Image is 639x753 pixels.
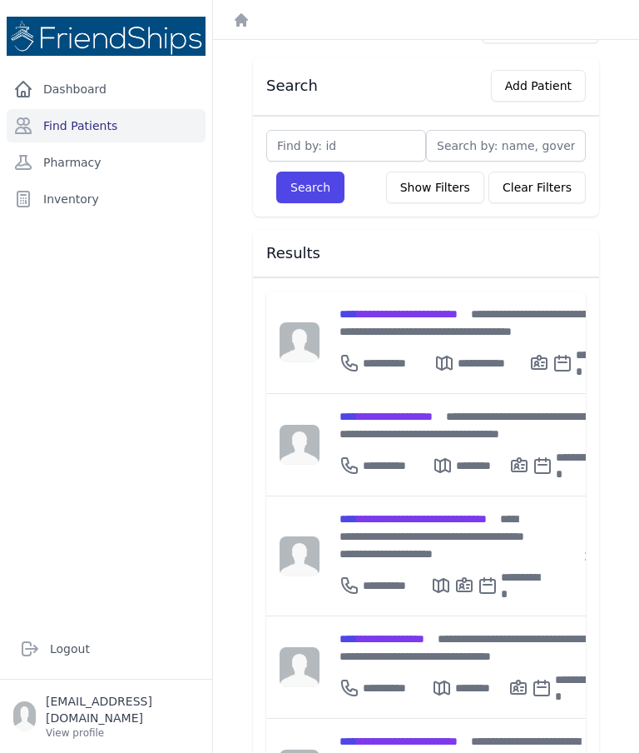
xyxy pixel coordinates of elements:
h3: Results [266,243,586,263]
h3: Search [266,76,318,96]
input: Search by: name, government id or phone [426,130,586,162]
button: Clear Filters [488,172,586,203]
img: Medical Missions EMR [7,17,206,56]
a: Find Patients [7,109,206,142]
img: person-242608b1a05df3501eefc295dc1bc67a.jpg [280,536,319,576]
a: Dashboard [7,72,206,106]
img: person-242608b1a05df3501eefc295dc1bc67a.jpg [280,425,319,465]
img: person-242608b1a05df3501eefc295dc1bc67a.jpg [280,647,319,687]
button: Search [276,172,344,203]
button: Add Patient [491,70,586,102]
a: [EMAIL_ADDRESS][DOMAIN_NAME] View profile [13,693,199,740]
img: person-242608b1a05df3501eefc295dc1bc67a.jpg [280,322,319,362]
button: Show Filters [386,172,484,203]
a: Logout [13,632,199,666]
p: [EMAIL_ADDRESS][DOMAIN_NAME] [46,693,199,726]
p: View profile [46,726,199,740]
a: Inventory [7,182,206,216]
a: Pharmacy [7,146,206,179]
input: Find by: id [266,130,426,162]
